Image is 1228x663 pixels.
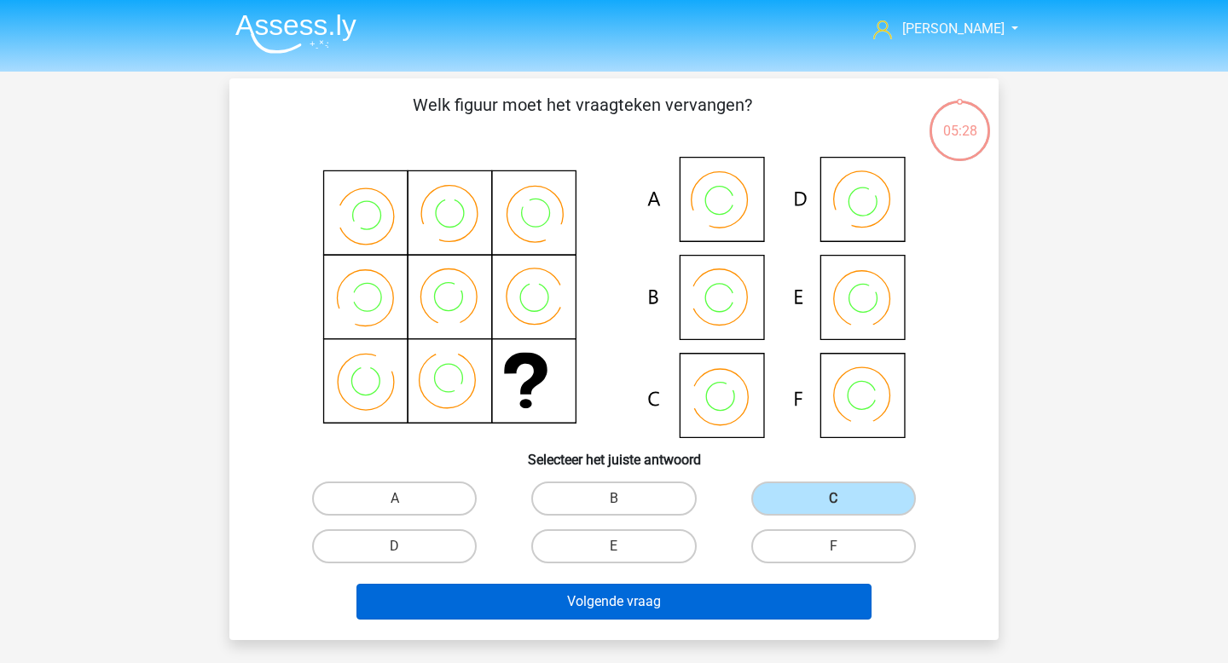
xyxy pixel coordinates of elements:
label: B [531,481,696,516]
h6: Selecteer het juiste antwoord [257,438,971,468]
label: A [312,481,477,516]
label: E [531,529,696,563]
p: Welk figuur moet het vraagteken vervangen? [257,92,907,143]
label: D [312,529,477,563]
label: F [751,529,916,563]
span: [PERSON_NAME] [902,20,1005,37]
div: 05:28 [928,99,992,141]
img: Assessly [235,14,356,54]
button: Volgende vraag [356,584,872,620]
label: C [751,481,916,516]
a: [PERSON_NAME] [866,19,1006,39]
